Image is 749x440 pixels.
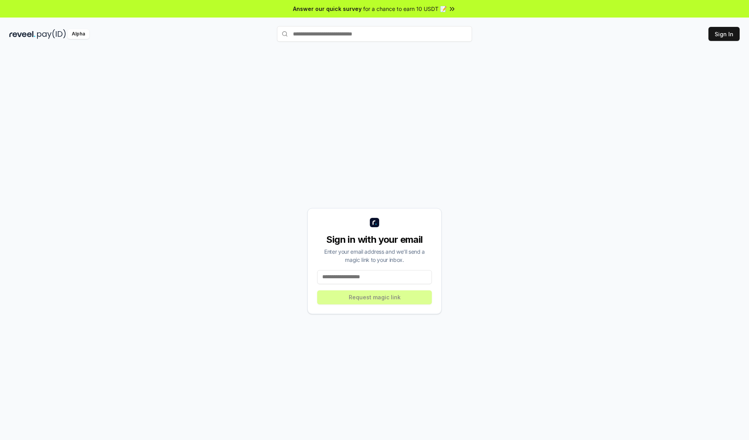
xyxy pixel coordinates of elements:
img: reveel_dark [9,29,35,39]
span: for a chance to earn 10 USDT 📝 [363,5,447,13]
div: Sign in with your email [317,233,432,246]
div: Alpha [67,29,89,39]
div: Enter your email address and we’ll send a magic link to your inbox. [317,247,432,264]
img: logo_small [370,218,379,227]
span: Answer our quick survey [293,5,362,13]
img: pay_id [37,29,66,39]
button: Sign In [708,27,740,41]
